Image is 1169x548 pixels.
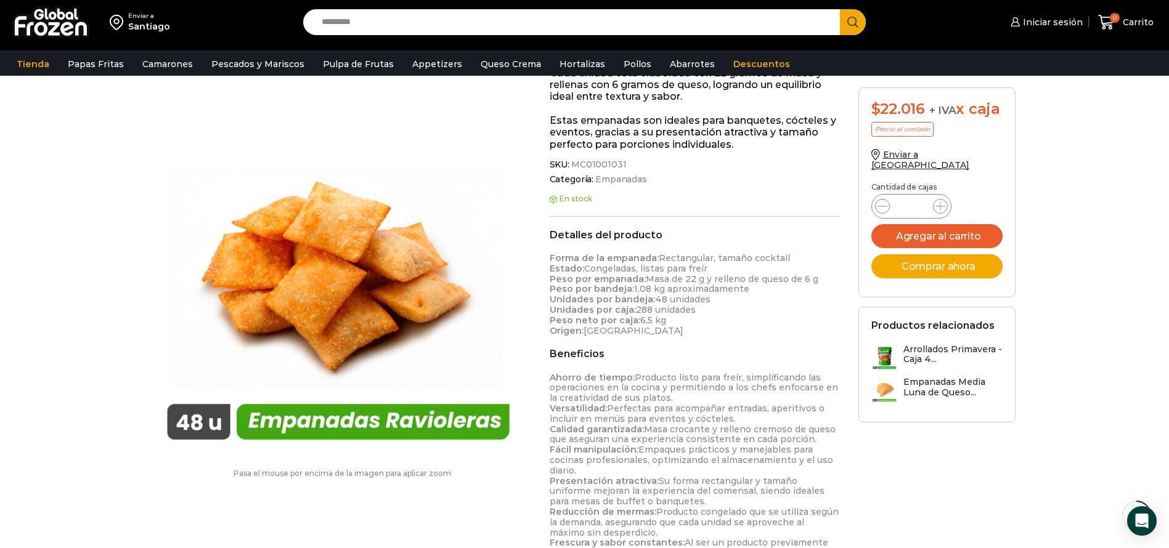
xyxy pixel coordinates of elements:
span: MC01001031 [569,159,627,170]
a: Papas Fritas [62,52,130,76]
a: Empanadas Media Luna de Queso... [871,377,1003,403]
span: $ [871,100,881,118]
a: Pollos [617,52,658,76]
span: Carrito [1120,16,1154,28]
span: Iniciar sesión [1020,16,1083,28]
input: Product quantity [900,198,923,215]
span: + IVA [929,104,956,116]
a: Descuentos [727,52,796,76]
p: Pasa el mouse por encima de la imagen para aplicar zoom [153,469,531,478]
span: Categoría: [550,174,840,185]
strong: Estado: [550,263,584,274]
span: SKU: [550,159,840,170]
a: Abarrotes [664,52,721,76]
img: address-field-icon.svg [110,12,128,33]
strong: Peso neto por caja: [550,315,640,326]
button: Agregar al carrito [871,224,1003,248]
a: Queso Crema [475,52,547,76]
strong: Unidades por bandeja: [550,294,655,305]
a: 0 Carrito [1095,8,1157,37]
strong: Calidad garantizada: [550,424,644,435]
button: Search button [840,9,866,35]
p: En stock [550,195,840,203]
strong: Versatilidad: [550,403,607,414]
div: x caja [871,100,1003,118]
strong: Fácil manipulación: [550,444,638,455]
p: Precio al contado [871,122,934,137]
a: Empanadas [593,174,647,185]
strong: Origen: [550,325,584,336]
a: Pulpa de Frutas [317,52,400,76]
a: Appetizers [406,52,468,76]
strong: Peso por bandeja: [550,283,634,294]
p: Estas empanadas son ideales para banquetes, cócteles y eventos, gracias a su presentación atracti... [550,115,840,150]
span: 0 [1110,13,1120,23]
strong: Unidades por caja: [550,304,636,315]
div: Open Intercom Messenger [1127,506,1157,536]
p: Cantidad de cajas [871,183,1003,191]
div: Enviar a [128,12,170,20]
bdi: 22.016 [871,100,925,118]
strong: Forma de la empanada: [550,252,659,264]
p: Rectangular, tamaño cocktail Congeladas, listas para freír Masa de 22 g y relleno de queso de 6 g... [550,253,840,336]
img: empanada-raviolera [153,87,523,457]
a: Pescados y Mariscos [205,52,311,76]
h2: Productos relacionados [871,320,995,331]
a: Iniciar sesión [1008,10,1083,34]
a: Tienda [10,52,55,76]
button: Comprar ahora [871,254,1003,278]
strong: Peso por empanada: [550,273,646,284]
a: Arrollados Primavera - Caja 4... [871,344,1003,371]
div: Santiago [128,20,170,33]
h3: Empanadas Media Luna de Queso... [903,377,1003,398]
strong: Ahorro de tiempo: [550,372,635,383]
a: Camarones [136,52,199,76]
a: Enviar a [GEOGRAPHIC_DATA] [871,149,970,171]
strong: Frescura y sabor constantes: [550,537,685,548]
h3: Arrollados Primavera - Caja 4... [903,344,1003,365]
h2: Beneficios [550,348,840,360]
h2: Detalles del producto [550,229,840,241]
a: Hortalizas [553,52,611,76]
strong: Presentación atractiva: [550,475,659,486]
strong: Reducción de mermas: [550,506,656,517]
